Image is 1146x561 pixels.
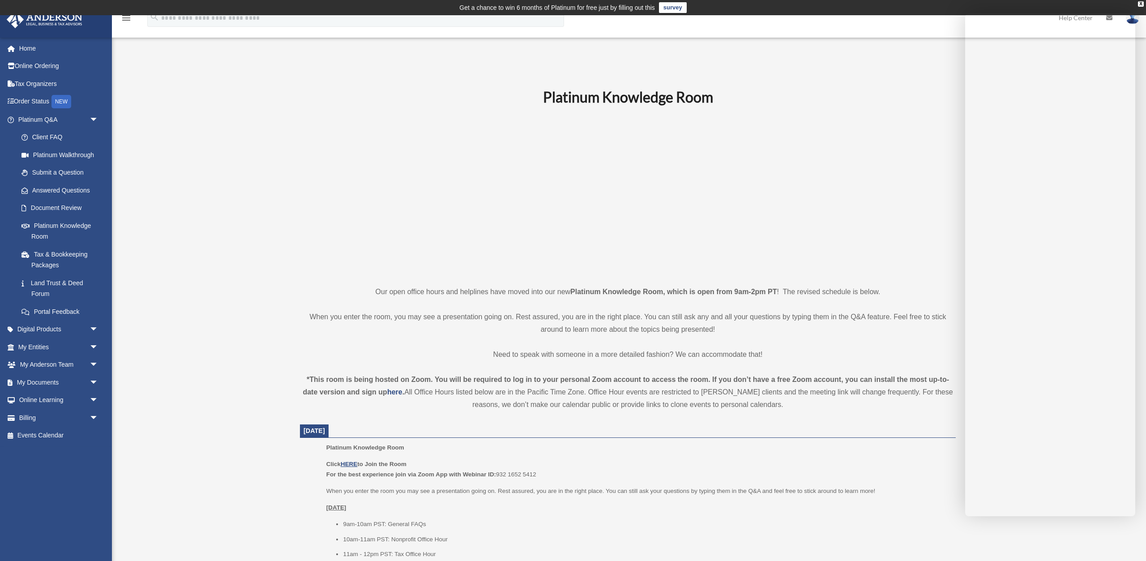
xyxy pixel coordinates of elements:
[90,321,107,339] span: arrow_drop_down
[121,16,132,23] a: menu
[326,461,406,467] b: Click to Join the Room
[326,504,346,511] u: [DATE]
[90,391,107,410] span: arrow_drop_down
[300,311,956,336] p: When you enter the room, you may see a presentation going on. Rest assured, you are in the right ...
[343,549,949,560] li: 11am - 12pm PST: Tax Office Hour
[13,164,112,182] a: Submit a Question
[6,427,112,445] a: Events Calendar
[51,95,71,108] div: NEW
[6,39,112,57] a: Home
[459,2,655,13] div: Get a chance to win 6 months of Platinum for free just by filling out this
[6,75,112,93] a: Tax Organizers
[6,373,112,391] a: My Documentsarrow_drop_down
[90,373,107,392] span: arrow_drop_down
[13,217,107,245] a: Platinum Knowledge Room
[304,427,325,434] span: [DATE]
[300,348,956,361] p: Need to speak with someone in a more detailed fashion? We can accommodate that!
[13,303,112,321] a: Portal Feedback
[303,376,949,396] strong: *This room is being hosted on Zoom. You will be required to log in to your personal Zoom account ...
[965,13,1135,516] iframe: Chat Window
[494,118,762,269] iframe: 231110_Toby_KnowledgeRoom
[326,471,496,478] b: For the best experience join via Zoom App with Webinar ID:
[13,146,112,164] a: Platinum Walkthrough
[387,388,402,396] a: here
[6,111,112,128] a: Platinum Q&Aarrow_drop_down
[4,11,85,28] img: Anderson Advisors Platinum Portal
[341,461,357,467] a: HERE
[6,356,112,374] a: My Anderson Teamarrow_drop_down
[13,128,112,146] a: Client FAQ
[570,288,777,295] strong: Platinum Knowledge Room, which is open from 9am-2pm PT
[90,338,107,356] span: arrow_drop_down
[90,111,107,129] span: arrow_drop_down
[1138,1,1144,7] div: close
[13,245,112,274] a: Tax & Bookkeeping Packages
[150,12,159,22] i: search
[6,93,112,111] a: Order StatusNEW
[326,459,949,480] p: 932 1652 5412
[343,519,949,530] li: 9am-10am PST: General FAQs
[543,88,713,106] b: Platinum Knowledge Room
[6,321,112,338] a: Digital Productsarrow_drop_down
[6,409,112,427] a: Billingarrow_drop_down
[90,356,107,374] span: arrow_drop_down
[326,444,404,451] span: Platinum Knowledge Room
[90,409,107,427] span: arrow_drop_down
[13,274,112,303] a: Land Trust & Deed Forum
[300,286,956,298] p: Our open office hours and helplines have moved into our new ! The revised schedule is below.
[13,181,112,199] a: Answered Questions
[343,534,949,545] li: 10am-11am PST: Nonprofit Office Hour
[6,338,112,356] a: My Entitiesarrow_drop_down
[326,486,949,497] p: When you enter the room you may see a presentation going on. Rest assured, you are in the right p...
[6,391,112,409] a: Online Learningarrow_drop_down
[402,388,404,396] strong: .
[6,57,112,75] a: Online Ordering
[659,2,687,13] a: survey
[13,199,112,217] a: Document Review
[300,373,956,411] div: All Office Hours listed below are in the Pacific Time Zone. Office Hour events are restricted to ...
[121,13,132,23] i: menu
